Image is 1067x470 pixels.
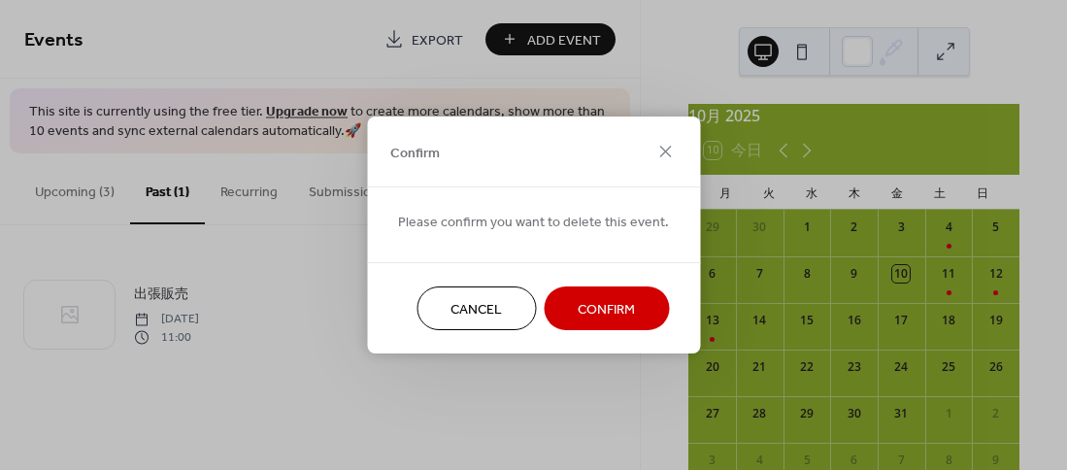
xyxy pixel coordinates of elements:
[398,213,669,233] span: Please confirm you want to delete this event.
[544,286,669,330] button: Confirm
[578,300,635,320] span: Confirm
[390,143,440,163] span: Confirm
[417,286,536,330] button: Cancel
[450,300,502,320] span: Cancel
